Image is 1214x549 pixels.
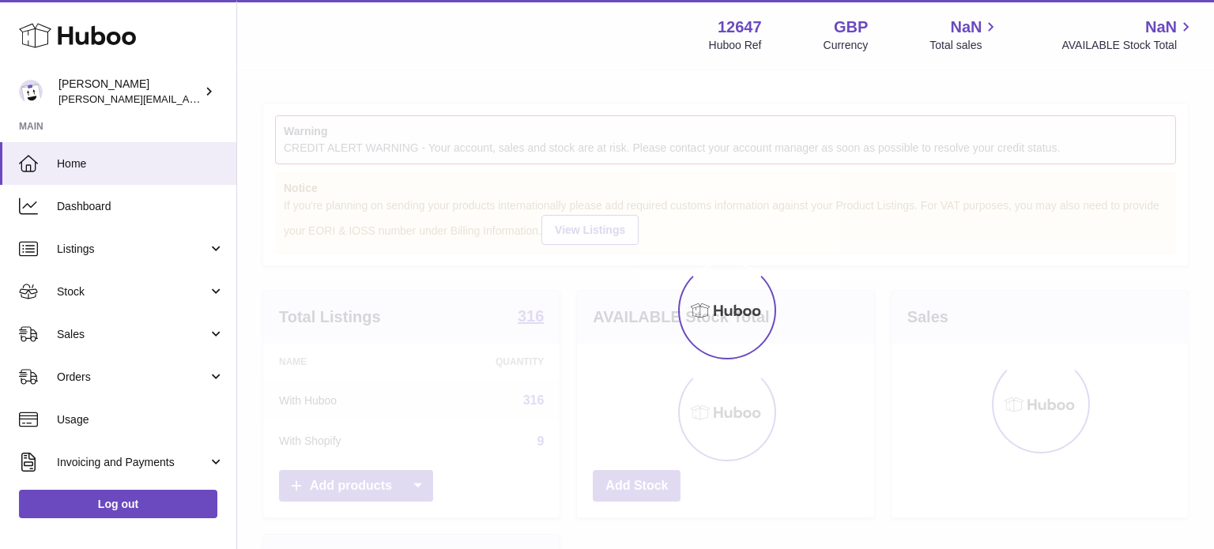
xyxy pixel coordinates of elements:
span: Invoicing and Payments [57,455,208,470]
span: Home [57,156,224,171]
a: NaN Total sales [929,17,1000,53]
span: Dashboard [57,199,224,214]
span: NaN [1145,17,1177,38]
strong: GBP [834,17,868,38]
span: [PERSON_NAME][EMAIL_ADDRESS][PERSON_NAME][DOMAIN_NAME] [58,92,402,105]
span: NaN [950,17,982,38]
a: NaN AVAILABLE Stock Total [1061,17,1195,53]
div: Currency [824,38,869,53]
span: Listings [57,242,208,257]
span: Stock [57,284,208,299]
span: Usage [57,412,224,427]
span: AVAILABLE Stock Total [1061,38,1195,53]
div: [PERSON_NAME] [58,77,201,107]
div: Huboo Ref [709,38,762,53]
span: Sales [57,327,208,342]
strong: 12647 [718,17,762,38]
img: peter@pinter.co.uk [19,80,43,103]
span: Orders [57,370,208,385]
a: Log out [19,490,217,518]
span: Total sales [929,38,1000,53]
